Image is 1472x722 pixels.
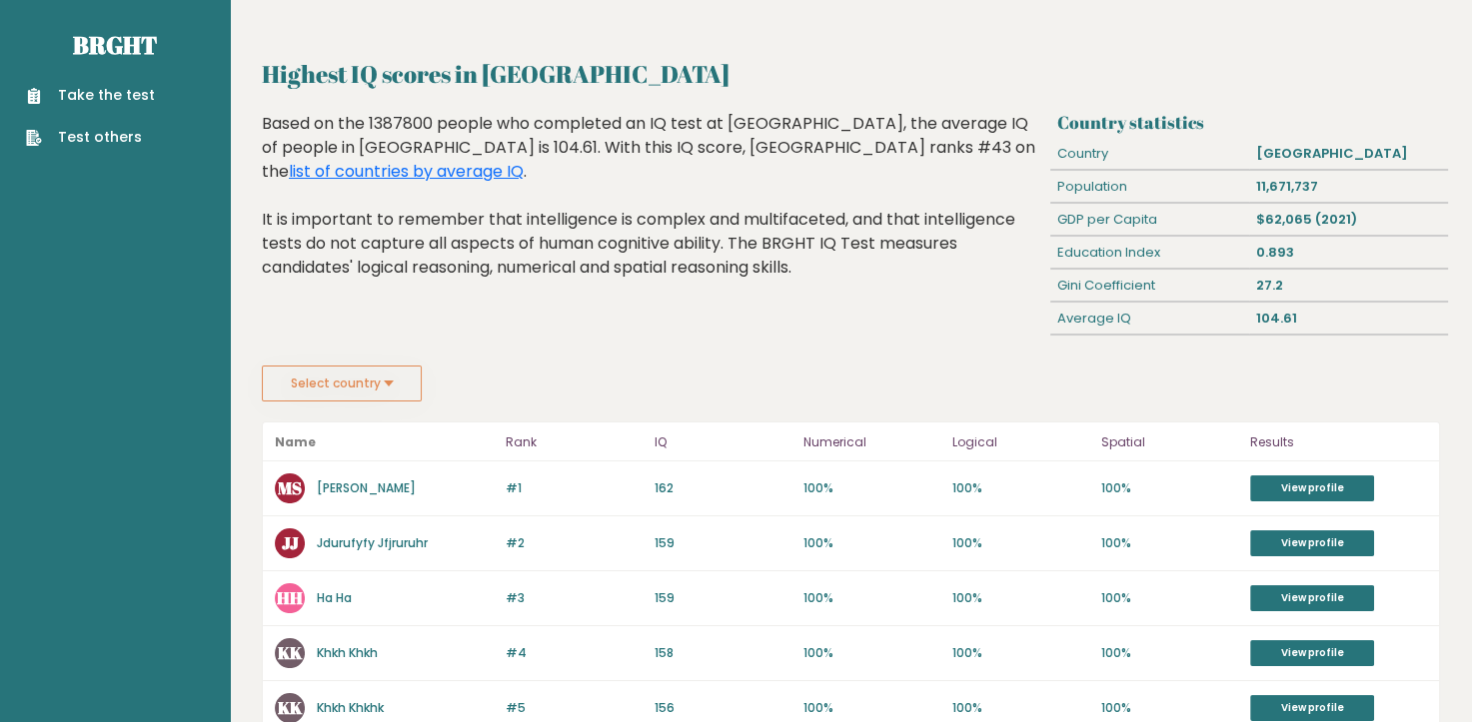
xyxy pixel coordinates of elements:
[26,85,155,106] a: Take the test
[1101,644,1238,662] p: 100%
[1101,479,1238,497] p: 100%
[1101,699,1238,717] p: 100%
[952,589,1089,607] p: 100%
[317,589,352,606] a: Ha Ha
[1101,534,1238,552] p: 100%
[1101,430,1238,454] p: Spatial
[803,644,940,662] p: 100%
[1101,589,1238,607] p: 100%
[317,644,378,661] a: Khkh Khkh
[278,641,303,664] text: KK
[803,589,940,607] p: 100%
[952,479,1089,497] p: 100%
[655,644,791,662] p: 158
[1249,171,1448,203] div: 11,671,737
[275,433,316,450] b: Name
[506,430,643,454] p: Rank
[1249,138,1448,170] div: [GEOGRAPHIC_DATA]
[506,534,643,552] p: #2
[655,534,791,552] p: 159
[803,534,940,552] p: 100%
[952,430,1089,454] p: Logical
[317,699,384,716] a: Khkh Khkhk
[26,127,155,148] a: Test others
[277,586,303,609] text: HH
[317,479,416,496] a: [PERSON_NAME]
[952,699,1089,717] p: 100%
[262,56,1440,92] h2: Highest IQ scores in [GEOGRAPHIC_DATA]
[1057,112,1440,133] h3: Country statistics
[278,476,302,499] text: MS
[1249,237,1448,269] div: 0.893
[1050,270,1249,302] div: Gini Coefficient
[803,430,940,454] p: Numerical
[655,589,791,607] p: 159
[1250,430,1427,454] p: Results
[1250,640,1374,666] a: View profile
[655,699,791,717] p: 156
[289,160,524,183] a: list of countries by average IQ
[1249,204,1448,236] div: $62,065 (2021)
[1050,171,1249,203] div: Population
[952,644,1089,662] p: 100%
[655,430,791,454] p: IQ
[262,112,1042,310] div: Based on the 1387800 people who completed an IQ test at [GEOGRAPHIC_DATA], the average IQ of peop...
[506,479,643,497] p: #1
[1249,303,1448,335] div: 104.61
[952,534,1089,552] p: 100%
[282,531,299,554] text: JJ
[1050,303,1249,335] div: Average IQ
[803,479,940,497] p: 100%
[1050,237,1249,269] div: Education Index
[73,29,157,61] a: Brght
[317,534,428,551] a: Jdurufyfy Jfjruruhr
[1250,695,1374,721] a: View profile
[506,644,643,662] p: #4
[1250,475,1374,501] a: View profile
[803,699,940,717] p: 100%
[262,365,422,401] button: Select country
[1050,138,1249,170] div: Country
[506,699,643,717] p: #5
[1250,585,1374,611] a: View profile
[1249,270,1448,302] div: 27.2
[278,696,303,719] text: KK
[655,479,791,497] p: 162
[506,589,643,607] p: #3
[1050,204,1249,236] div: GDP per Capita
[1250,530,1374,556] a: View profile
